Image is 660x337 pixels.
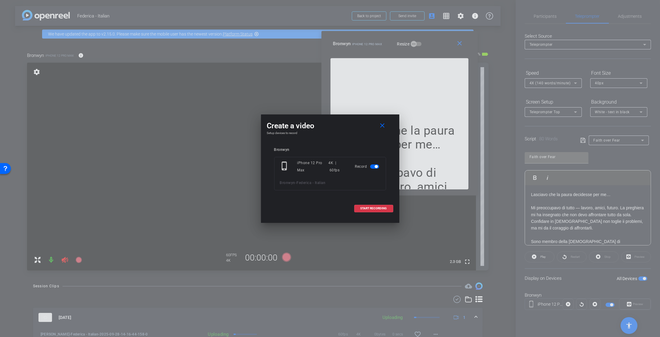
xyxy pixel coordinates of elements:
[295,181,297,185] span: -
[355,159,380,174] div: Record
[280,181,296,185] span: Bronwyn
[379,122,386,129] mat-icon: close
[361,207,387,210] span: START RECORDING
[354,205,393,212] button: START RECORDING
[328,159,346,174] div: 4K | 60fps
[267,131,393,135] h4: Setup devices to record
[267,120,393,131] div: Create a video
[297,181,326,185] span: Federica - Italian
[297,159,329,174] div: iPhone 12 Pro Max
[280,161,291,172] mat-icon: phone_iphone
[274,148,386,152] div: Bronwyn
